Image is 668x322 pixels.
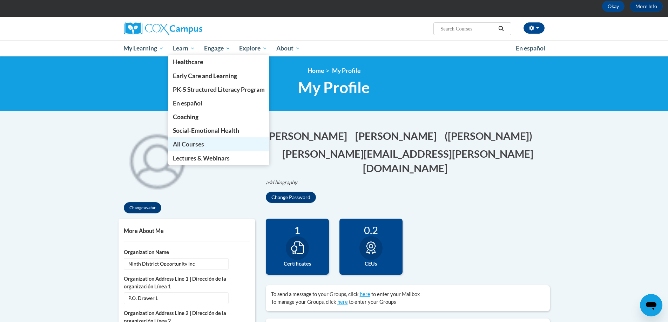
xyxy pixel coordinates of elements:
span: My Learning [123,44,164,53]
a: Learn [168,40,200,56]
a: Social-Emotional Health [168,124,269,137]
div: 1 [271,224,324,236]
a: PK-5 Structured Literacy Program [168,83,269,96]
span: Lectures & Webinars [173,155,230,162]
div: 0.2 [345,224,397,236]
a: Explore [235,40,272,56]
span: P.O. Drawer L [124,292,229,304]
a: En español [511,41,550,56]
a: here [337,299,348,305]
span: My Profile [332,67,360,74]
button: Account Settings [524,22,545,34]
a: My Learning [119,40,169,56]
input: Search Courses [440,25,496,33]
span: Healthcare [173,58,203,66]
a: More Info [630,1,663,12]
button: Edit email address [266,146,550,175]
a: here [360,291,370,297]
span: En español [173,100,202,107]
button: Edit last name [355,129,441,143]
span: Engage [204,44,230,53]
button: Search [496,25,506,33]
button: Change avatar [124,202,161,213]
span: Coaching [173,113,198,121]
div: Main menu [113,40,555,56]
span: To manage your Groups, click [271,299,336,305]
a: Lectures & Webinars [168,151,269,165]
label: Organization Name [124,248,250,256]
label: CEUs [345,260,397,268]
span: Ninth District Opportunity Inc [124,258,229,270]
a: About [272,40,305,56]
span: Early Care and Learning [173,72,237,80]
a: Engage [200,40,235,56]
iframe: Button to launch messaging window [640,294,662,316]
span: Social-Emotional Health [173,127,239,134]
button: Edit screen name [445,129,537,143]
span: PK-5 Structured Literacy Program [173,86,265,93]
span: to enter your Mailbox [371,291,420,297]
a: All Courses [168,137,269,151]
span: My Profile [298,78,370,97]
span: Learn [173,44,195,53]
a: Early Care and Learning [168,69,269,83]
a: Healthcare [168,55,269,69]
img: profile avatar [119,122,196,199]
span: to enter your Groups [349,299,396,305]
a: En español [168,96,269,110]
button: Edit first name [266,129,352,143]
button: Okay [602,1,625,12]
span: All Courses [173,141,204,148]
a: Home [308,67,324,74]
a: Coaching [168,110,269,124]
span: To send a message to your Groups, click [271,291,359,297]
span: Explore [239,44,267,53]
label: Organization Address Line 1 | Dirección de la organización Línea 1 [124,275,250,290]
img: Cox Campus [124,22,202,35]
button: Edit biography [266,179,303,186]
span: En español [516,44,545,52]
label: Certificates [271,260,324,268]
span: About [276,44,300,53]
h5: More About Me [124,227,250,234]
button: Change Password [266,192,316,203]
div: Click to change the profile picture [119,122,196,199]
i: add biography [266,179,297,185]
